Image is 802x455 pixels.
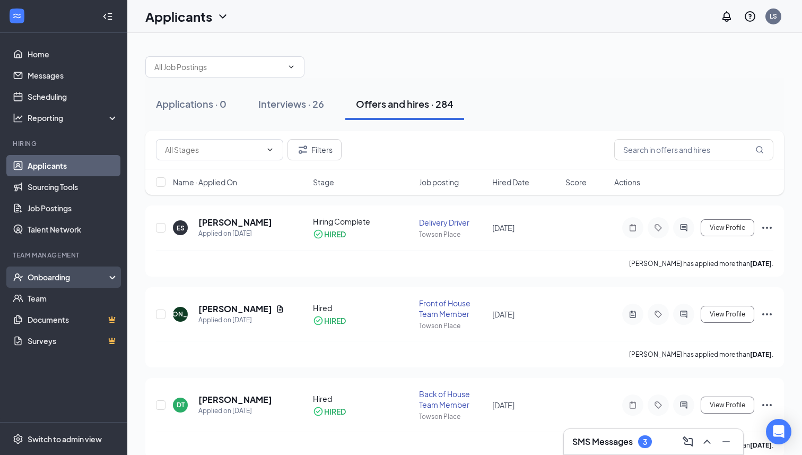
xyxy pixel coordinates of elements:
[198,217,272,228] h5: [PERSON_NAME]
[28,434,102,444] div: Switch to admin view
[198,303,272,315] h5: [PERSON_NAME]
[652,224,665,232] svg: Tag
[13,434,23,444] svg: Settings
[766,419,791,444] div: Open Intercom Messenger
[419,389,486,410] div: Back of House Team Member
[614,139,773,160] input: Search in offers and hires
[419,217,486,228] div: Delivery Driver
[419,177,459,187] span: Job posting
[492,310,515,319] span: [DATE]
[313,406,324,417] svg: CheckmarkCircle
[258,97,324,110] div: Interviews · 26
[629,350,773,359] p: [PERSON_NAME] has applied more than .
[28,288,118,309] a: Team
[198,406,272,416] div: Applied on [DATE]
[287,139,342,160] button: Filter Filters
[173,177,237,187] span: Name · Applied On
[28,44,118,65] a: Home
[102,11,113,22] svg: Collapse
[356,97,454,110] div: Offers and hires · 284
[701,306,754,323] button: View Profile
[324,315,346,326] div: HIRED
[720,435,733,448] svg: Minimize
[614,177,640,187] span: Actions
[324,229,346,239] div: HIRED
[626,310,639,319] svg: ActiveNote
[313,393,413,404] div: Hired
[629,259,773,268] p: [PERSON_NAME] has applied more than .
[701,397,754,414] button: View Profile
[682,435,694,448] svg: ComposeMessage
[701,435,713,448] svg: ChevronUp
[28,155,118,176] a: Applicants
[13,251,116,260] div: Team Management
[28,65,118,86] a: Messages
[750,350,772,358] b: [DATE]
[744,10,756,23] svg: QuestionInfo
[276,305,284,313] svg: Document
[710,224,745,231] span: View Profile
[154,61,283,73] input: All Job Postings
[626,401,639,409] svg: Note
[677,310,690,319] svg: ActiveChat
[28,272,109,282] div: Onboarding
[677,224,690,232] svg: ActiveChat
[750,260,772,268] b: [DATE]
[28,86,118,107] a: Scheduling
[28,309,118,330] a: DocumentsCrown
[313,303,413,313] div: Hired
[324,406,346,417] div: HIRED
[419,412,486,421] div: Towson Place
[710,401,745,409] span: View Profile
[492,223,515,233] span: [DATE]
[679,433,696,450] button: ComposeMessage
[699,433,716,450] button: ChevronUp
[419,298,486,319] div: Front of House Team Member
[165,144,261,156] input: All Stages
[28,219,118,240] a: Talent Network
[198,315,284,325] div: Applied on [DATE]
[13,113,23,123] svg: Analysis
[677,401,690,409] svg: ActiveChat
[313,315,324,326] svg: CheckmarkCircle
[652,401,665,409] svg: Tag
[761,308,773,321] svg: Ellipses
[710,311,745,318] span: View Profile
[266,145,274,154] svg: ChevronDown
[572,436,633,448] h3: SMS Messages
[313,216,413,227] div: Hiring Complete
[750,441,772,449] b: [DATE]
[12,11,22,21] svg: WorkstreamLogo
[28,113,119,123] div: Reporting
[28,330,118,351] a: SurveysCrown
[287,63,295,71] svg: ChevronDown
[198,394,272,406] h5: [PERSON_NAME]
[297,143,309,156] svg: Filter
[313,229,324,239] svg: CheckmarkCircle
[28,198,118,219] a: Job Postings
[652,310,665,319] svg: Tag
[313,177,334,187] span: Stage
[492,400,515,410] span: [DATE]
[177,224,185,233] div: ES
[565,177,587,187] span: Score
[216,10,229,23] svg: ChevronDown
[755,145,764,154] svg: MagnifyingGlass
[770,12,777,21] div: LS
[626,224,639,232] svg: Note
[28,176,118,198] a: Sourcing Tools
[718,433,735,450] button: Minimize
[153,310,208,319] div: [PERSON_NAME]
[492,177,529,187] span: Hired Date
[177,400,185,409] div: DT
[701,219,754,236] button: View Profile
[643,437,647,447] div: 3
[720,10,733,23] svg: Notifications
[13,272,23,282] svg: UserCheck
[145,7,212,25] h1: Applicants
[156,97,226,110] div: Applications · 0
[761,221,773,234] svg: Ellipses
[419,321,486,330] div: Towson Place
[13,139,116,148] div: Hiring
[761,399,773,411] svg: Ellipses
